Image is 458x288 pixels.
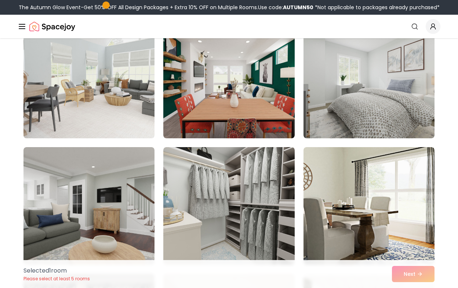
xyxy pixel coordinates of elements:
[303,147,435,265] img: Room room-24
[163,21,294,138] img: Room room-20
[19,4,440,11] div: The Autumn Glow Event-Get 50% OFF All Design Packages + Extra 10% OFF on Multiple Rooms.
[313,4,440,11] span: *Not applicable to packages already purchased*
[20,18,158,141] img: Room room-19
[163,147,294,265] img: Room room-23
[29,19,75,34] img: Spacejoy Logo
[29,19,75,34] a: Spacejoy
[23,147,155,265] img: Room room-22
[258,4,313,11] span: Use code:
[23,276,90,282] p: Please select at least 5 rooms
[283,4,313,11] b: AUTUMN50
[23,266,90,275] p: Selected 1 room
[303,21,435,138] img: Room room-21
[18,15,440,38] nav: Global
